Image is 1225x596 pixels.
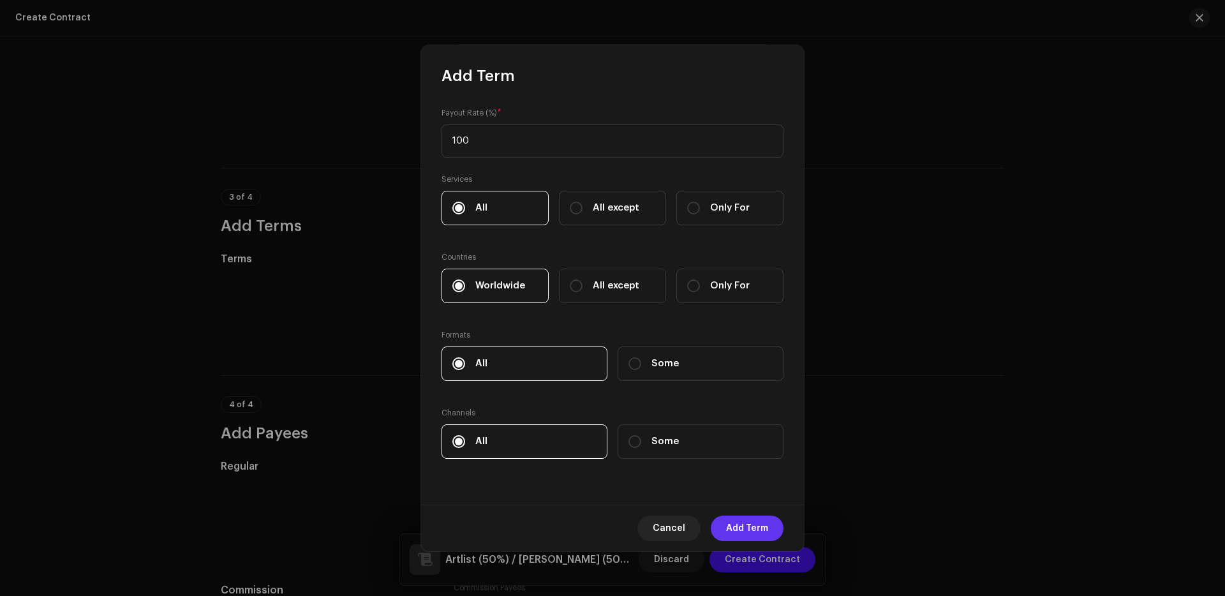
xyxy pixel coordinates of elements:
[442,66,515,86] span: Add Term
[710,201,750,215] span: Only For
[442,406,475,419] small: Channels
[637,516,701,541] button: Cancel
[711,516,783,541] button: Add Term
[442,173,472,186] small: Services
[442,251,476,264] small: Countries
[710,279,750,293] span: Only For
[593,201,639,215] span: All except
[593,279,639,293] span: All except
[442,107,497,119] small: Payout Rate (%)
[475,279,525,293] span: Worldwide
[475,435,487,449] span: All
[442,124,783,158] input: Enter a value between 0.00 and 100.00
[475,201,487,215] span: All
[475,357,487,371] span: All
[651,435,679,449] span: Some
[726,516,768,541] span: Add Term
[442,329,470,341] small: Formats
[651,357,679,371] span: Some
[653,516,685,541] span: Cancel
